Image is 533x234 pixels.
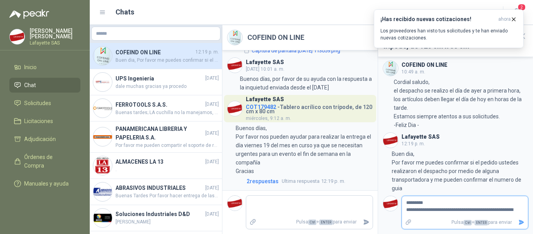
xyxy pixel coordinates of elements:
a: Company LogoPANAMERICANA LIBRERIA Y PAPELERIA S.A.[DATE]Por favor me pueden compartir el soporte ... [90,121,222,153]
span: Licitaciones [24,117,53,125]
h3: Lafayette SAS [402,135,440,139]
img: Company Logo [93,127,112,146]
span: Buen dia, Por favor me puedes confirmar si el pedido ustedes realizaron el despacho por medio de ... [115,57,219,64]
h4: ABRASIVOS INDUSTRIALES [115,184,204,192]
span: [DATE] [205,184,219,192]
span: [DATE] [205,211,219,218]
span: ENTER [319,220,333,225]
h4: Soluciones Industriales D&D [115,210,204,218]
p: Lafayette SAS [30,41,80,45]
p: Los proveedores han visto tus solicitudes y te han enviado nuevas cotizaciones. [380,27,517,41]
h1: Chats [115,7,134,18]
p: Cordial saludo, el despacho se realizo el día de ayer a primera hora, los artículos deben llegar ... [394,78,528,129]
img: Company Logo [227,196,242,211]
h4: - Tablero acrílico con trípode, de 120 cm x 80 cm [246,102,373,114]
span: 10:49 a. m. [402,69,425,75]
label: Adjuntar archivos [402,216,415,229]
span: Órdenes de Compra [24,153,73,170]
span: [DATE] [205,101,219,108]
span: [PERSON_NAME] [115,218,219,226]
label: Adjuntar archivos [246,215,259,229]
span: Buenas tardes; LA cuchilla no la manejamos, solo el producto completo. [115,109,219,116]
a: Licitaciones [9,114,80,129]
span: COT179482 [246,104,276,110]
img: Company Logo [10,29,25,44]
span: 12:19 p. m. [402,141,425,146]
a: Órdenes de Compra [9,150,80,173]
span: Ultima respuesta [282,177,320,185]
span: 12:19 p. m. [195,48,219,56]
span: [DATE] [205,158,219,166]
p: Buenos días, Por favor nos pueden ayudar para realizar la entrega el día viernes 19 del mes en cu... [236,124,373,175]
span: [DATE] 10:01 a. m. [246,66,284,72]
p: [PERSON_NAME] [PERSON_NAME] [30,28,80,39]
a: Company LogoALMACENES LA 13[DATE]. [90,153,222,179]
img: Company Logo [383,133,398,148]
a: Solicitudes [9,96,80,111]
button: 2 [510,5,524,20]
h3: ¡Has recibido nuevas cotizaciones! [380,16,495,23]
p: Pulsa + para enviar [259,215,360,229]
span: Chat [24,81,36,89]
h2: COFEIND ON LINE [247,32,304,43]
span: Adjudicación [24,135,56,143]
a: Adjudicación [9,132,80,146]
img: Company Logo [227,58,242,73]
h3: Lafayette SAS [246,97,284,102]
span: Solicitudes [24,99,51,107]
a: Manuales y ayuda [9,176,80,191]
span: miércoles, 9:12 a. m. [246,116,291,121]
img: Company Logo [227,30,242,45]
button: Enviar [515,216,528,229]
span: ENTER [474,220,488,225]
h4: FERROTOOLS S.A.S. [115,100,204,109]
span: 2 respuesta s [247,177,279,186]
a: Company LogoUPS Ingeniería[DATE]dale muchas gracias ya procedo [90,69,222,95]
button: Enviar [360,215,373,229]
img: Company Logo [93,73,112,91]
p: Pulsa + para enviar [415,216,515,229]
p: Buen dia, Por favor me puedes confirmar si el pedido ustedes realizaron el despacho por medio de ... [392,150,528,193]
img: Company Logo [93,46,112,65]
span: dale muchas gracias ya procedo [115,83,219,90]
span: Buenas Tardes Por favor hacer entrega de las 9 unidades [115,192,219,200]
h4: UPS Ingeniería [115,74,204,83]
a: Company LogoFERROTOOLS S.A.S.[DATE]Buenas tardes; LA cuchilla no la manejamos, solo el producto c... [90,95,222,121]
img: Company Logo [93,156,112,175]
button: Captura de pantalla [DATE] 113059.png [243,46,341,55]
img: Company Logo [383,61,398,76]
span: [DATE] [205,130,219,137]
button: ¡Has recibido nuevas cotizaciones!ahora Los proveedores han visto tus solicitudes y te han enviad... [374,9,524,48]
a: Chat [9,78,80,93]
img: Company Logo [93,182,112,201]
p: Buenos días, por favor de su ayuda con la respuesta a la inquietud enviada desde el [DATE] [240,75,373,92]
h4: PANAMERICANA LIBRERIA Y PAPELERIA S.A. [115,125,204,142]
span: . [115,166,219,173]
img: Company Logo [383,196,398,211]
span: Ctrl [464,220,472,225]
span: ahora [498,16,511,23]
h3: Lafayette SAS [246,60,284,64]
a: 2respuestasUltima respuesta12:19 p. m. [245,177,373,186]
img: Company Logo [93,209,112,227]
span: Inicio [24,63,37,71]
h3: COFEIND ON LINE [402,63,448,67]
a: Company LogoABRASIVOS INDUSTRIALES[DATE]Buenas Tardes Por favor hacer entrega de las 9 unidades [90,179,222,205]
h4: COFEIND ON LINE [115,48,194,57]
img: Company Logo [227,101,242,116]
span: Manuales y ayuda [24,179,69,188]
img: Company Logo [93,99,112,118]
span: Ctrl [308,220,316,225]
a: Inicio [9,60,80,75]
span: Por favor me pueden compartir el soporte de recibido ya que no se encuentra la mercancía [115,142,219,149]
span: 2 [517,4,526,11]
span: 12:19 p. m. [282,177,345,185]
span: [DATE] [205,75,219,82]
a: Company LogoCOFEIND ON LINE12:19 p. m.Buen dia, Por favor me puedes confirmar si el pedido ustede... [90,43,222,69]
h4: ALMACENES LA 13 [115,157,204,166]
a: Company LogoSoluciones Industriales D&D[DATE][PERSON_NAME] [90,205,222,231]
img: Logo peakr [9,9,49,19]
